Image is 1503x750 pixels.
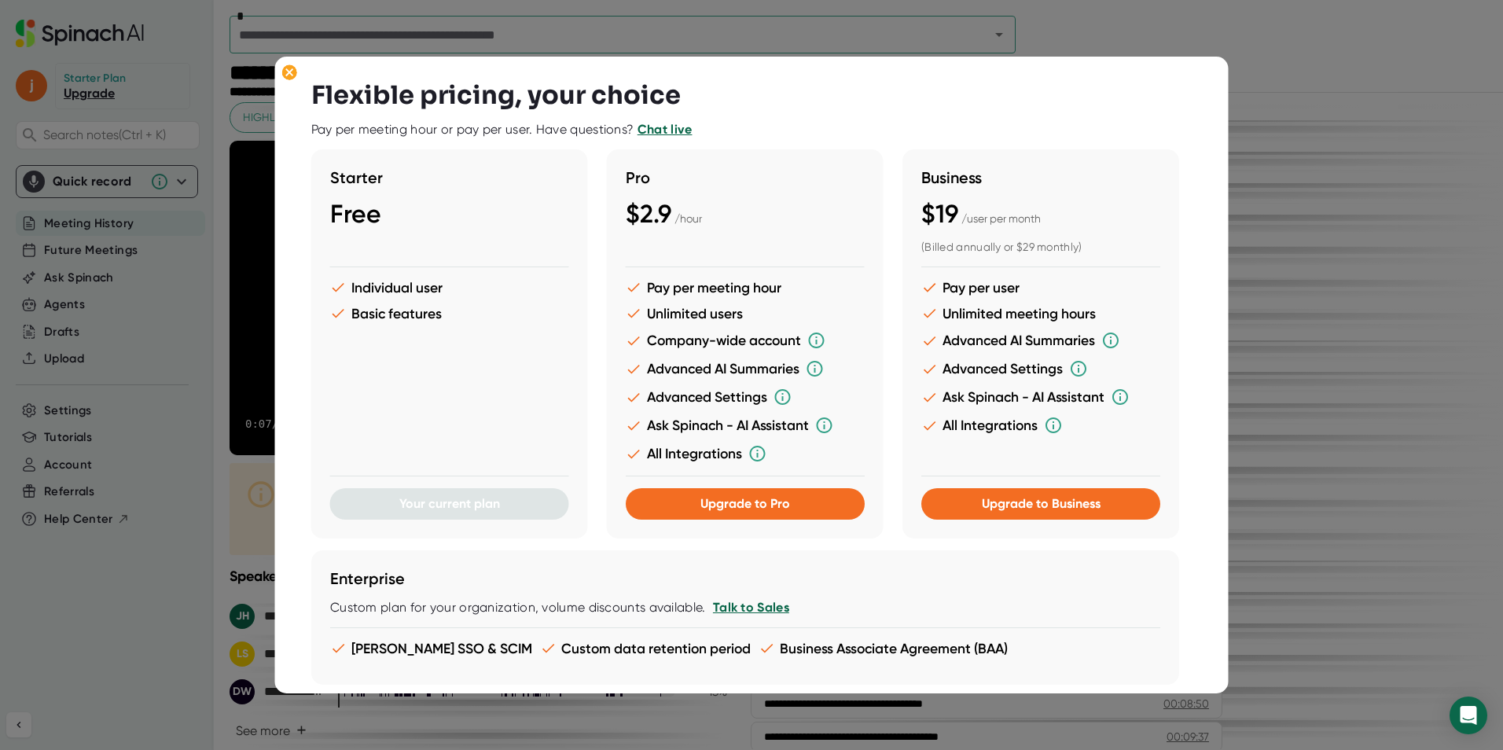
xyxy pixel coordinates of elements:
li: Basic features [330,305,569,322]
span: Free [330,199,381,229]
li: Pay per user [921,279,1160,296]
li: Business Associate Agreement (BAA) [759,640,1008,656]
a: Talk to Sales [712,600,788,615]
button: Upgrade to Pro [626,488,865,520]
li: Unlimited users [626,305,865,322]
li: Unlimited meeting hours [921,305,1160,322]
li: Advanced Settings [921,359,1160,378]
h3: Enterprise [330,569,1160,588]
li: Pay per meeting hour [626,279,865,296]
span: $2.9 [626,199,671,229]
li: Advanced Settings [626,388,865,406]
h3: Flexible pricing, your choice [311,80,681,110]
li: Custom data retention period [540,640,751,656]
button: Upgrade to Business [921,488,1160,520]
div: Custom plan for your organization, volume discounts available. [330,600,1160,616]
h3: Starter [330,168,569,187]
span: / user per month [961,212,1041,225]
li: All Integrations [626,444,865,463]
span: Your current plan [399,496,500,511]
button: Your current plan [330,488,569,520]
li: Company-wide account [626,331,865,350]
div: (Billed annually or $29 monthly) [921,241,1160,255]
li: Ask Spinach - AI Assistant [626,416,865,435]
span: Upgrade to Pro [700,496,790,511]
span: / hour [674,212,702,225]
li: Individual user [330,279,569,296]
li: All Integrations [921,416,1160,435]
div: Pay per meeting hour or pay per user. Have questions? [311,122,693,138]
h3: Pro [626,168,865,187]
span: $19 [921,199,958,229]
a: Chat live [638,122,693,137]
li: Ask Spinach - AI Assistant [921,388,1160,406]
div: Open Intercom Messenger [1450,697,1487,734]
li: [PERSON_NAME] SSO & SCIM [330,640,532,656]
li: Advanced AI Summaries [921,331,1160,350]
span: Upgrade to Business [981,496,1100,511]
h3: Business [921,168,1160,187]
li: Advanced AI Summaries [626,359,865,378]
